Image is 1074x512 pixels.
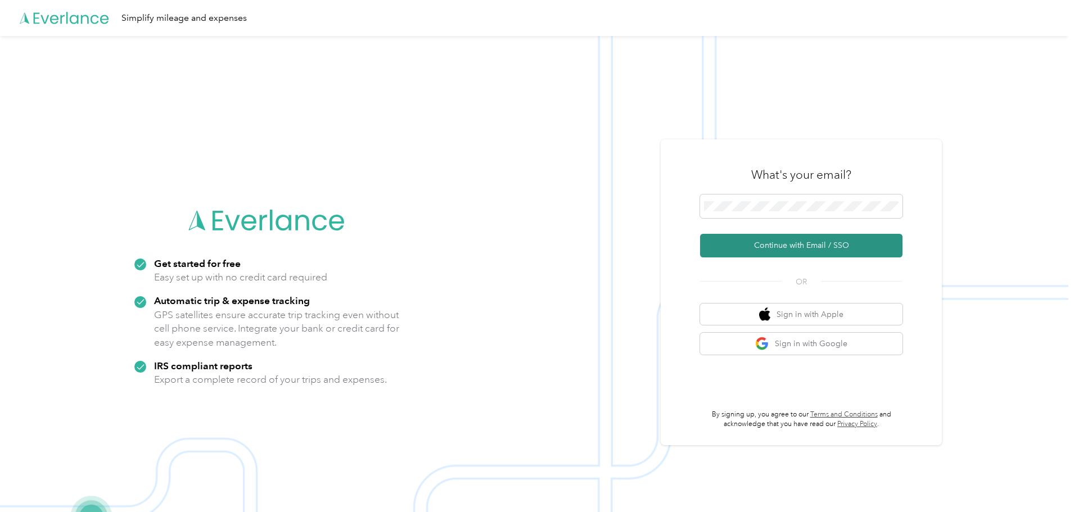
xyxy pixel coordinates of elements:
[154,308,400,350] p: GPS satellites ensure accurate trip tracking even without cell phone service. Integrate your bank...
[700,234,902,257] button: Continue with Email / SSO
[154,257,241,269] strong: Get started for free
[837,420,877,428] a: Privacy Policy
[810,410,878,419] a: Terms and Conditions
[700,333,902,355] button: google logoSign in with Google
[154,360,252,371] strong: IRS compliant reports
[700,303,902,325] button: apple logoSign in with Apple
[755,337,769,351] img: google logo
[782,276,821,288] span: OR
[751,167,851,183] h3: What's your email?
[154,373,387,387] p: Export a complete record of your trips and expenses.
[700,410,902,429] p: By signing up, you agree to our and acknowledge that you have read our .
[759,307,770,321] img: apple logo
[154,270,327,284] p: Easy set up with no credit card required
[121,11,247,25] div: Simplify mileage and expenses
[154,294,310,306] strong: Automatic trip & expense tracking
